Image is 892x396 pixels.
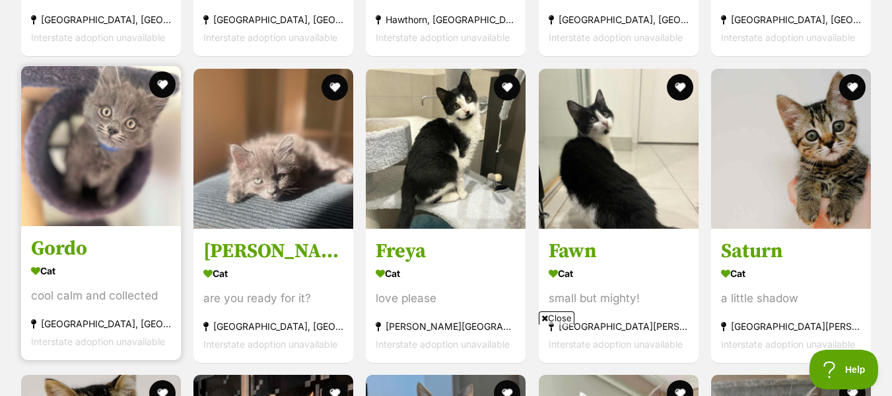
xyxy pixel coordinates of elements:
h3: Gordo [31,235,171,260]
span: Close [539,311,574,325]
div: [GEOGRAPHIC_DATA], [GEOGRAPHIC_DATA] [549,11,689,28]
div: [GEOGRAPHIC_DATA], [GEOGRAPHIC_DATA] [721,11,861,28]
div: small but mighty! [549,289,689,307]
div: Hawthorn, [GEOGRAPHIC_DATA] [376,11,516,28]
div: Cat [549,263,689,282]
div: [PERSON_NAME][GEOGRAPHIC_DATA] [376,317,516,335]
h3: Fawn [549,238,689,263]
img: Saturn [711,69,871,229]
a: Saturn Cat a little shadow [GEOGRAPHIC_DATA][PERSON_NAME][GEOGRAPHIC_DATA] Interstate adoption un... [711,228,871,362]
img: Freya [366,69,526,229]
div: a little shadow [721,289,861,307]
h3: Freya [376,238,516,263]
button: favourite [839,74,866,100]
span: Interstate adoption unavailable [203,32,337,43]
img: Matt [193,69,353,229]
iframe: Advertisement [126,330,767,389]
span: Interstate adoption unavailable [549,32,683,43]
span: Interstate adoption unavailable [721,32,855,43]
a: Fawn Cat small but mighty! [GEOGRAPHIC_DATA][PERSON_NAME][GEOGRAPHIC_DATA] Interstate adoption un... [539,228,699,362]
div: Cat [203,263,343,282]
div: [GEOGRAPHIC_DATA][PERSON_NAME][GEOGRAPHIC_DATA] [721,317,861,335]
div: are you ready for it? [203,289,343,307]
div: Cat [31,260,171,280]
span: Interstate adoption unavailable [31,32,165,43]
button: favourite [149,71,176,98]
img: Gordo [21,66,181,226]
div: [GEOGRAPHIC_DATA], [GEOGRAPHIC_DATA] [203,317,343,335]
div: [GEOGRAPHIC_DATA][PERSON_NAME][GEOGRAPHIC_DATA] [549,317,689,335]
a: [PERSON_NAME] Cat are you ready for it? [GEOGRAPHIC_DATA], [GEOGRAPHIC_DATA] Interstate adoption ... [193,228,353,362]
div: [GEOGRAPHIC_DATA], [GEOGRAPHIC_DATA] [203,11,343,28]
div: [GEOGRAPHIC_DATA], [GEOGRAPHIC_DATA] [31,11,171,28]
div: Cat [376,263,516,282]
h3: [PERSON_NAME] [203,238,343,263]
span: Interstate adoption unavailable [376,32,510,43]
button: favourite [322,74,348,100]
a: Gordo Cat cool calm and collected [GEOGRAPHIC_DATA], [GEOGRAPHIC_DATA] Interstate adoption unavai... [21,225,181,360]
div: [GEOGRAPHIC_DATA], [GEOGRAPHIC_DATA] [31,314,171,332]
button: favourite [667,74,693,100]
div: cool calm and collected [31,286,171,304]
div: Cat [721,263,861,282]
button: favourite [495,74,521,100]
span: Interstate adoption unavailable [721,338,855,349]
a: Freya Cat love please [PERSON_NAME][GEOGRAPHIC_DATA] Interstate adoption unavailable favourite [366,228,526,362]
h3: Saturn [721,238,861,263]
iframe: Help Scout Beacon - Open [809,350,879,389]
div: love please [376,289,516,307]
img: Fawn [539,69,699,229]
span: Interstate adoption unavailable [31,335,165,346]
